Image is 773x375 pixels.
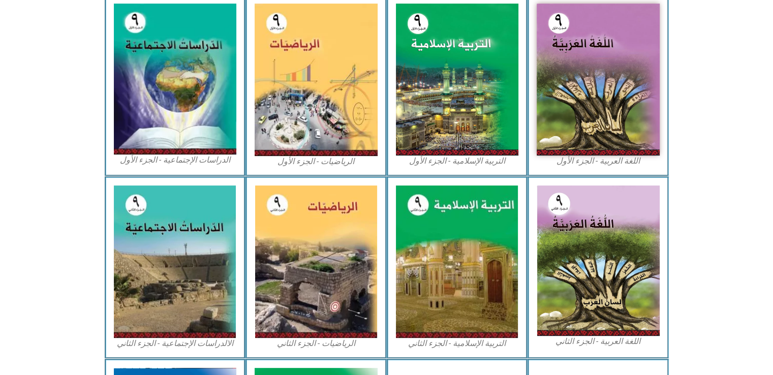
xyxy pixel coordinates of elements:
figcaption: اللغة العربية - الجزء الثاني [537,336,660,347]
figcaption: الرياضيات - الجزء الثاني [255,338,378,349]
figcaption: الالدراسات الإجتماعية - الجزء الثاني [114,338,237,349]
figcaption: الرياضيات - الجزء الأول​ [255,156,378,167]
figcaption: التربية الإسلامية - الجزء الأول [396,155,519,167]
figcaption: اللغة العربية - الجزء الأول​ [537,155,660,167]
figcaption: التربية الإسلامية - الجزء الثاني [396,338,519,349]
figcaption: الدراسات الإجتماعية - الجزء الأول​ [114,154,237,166]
